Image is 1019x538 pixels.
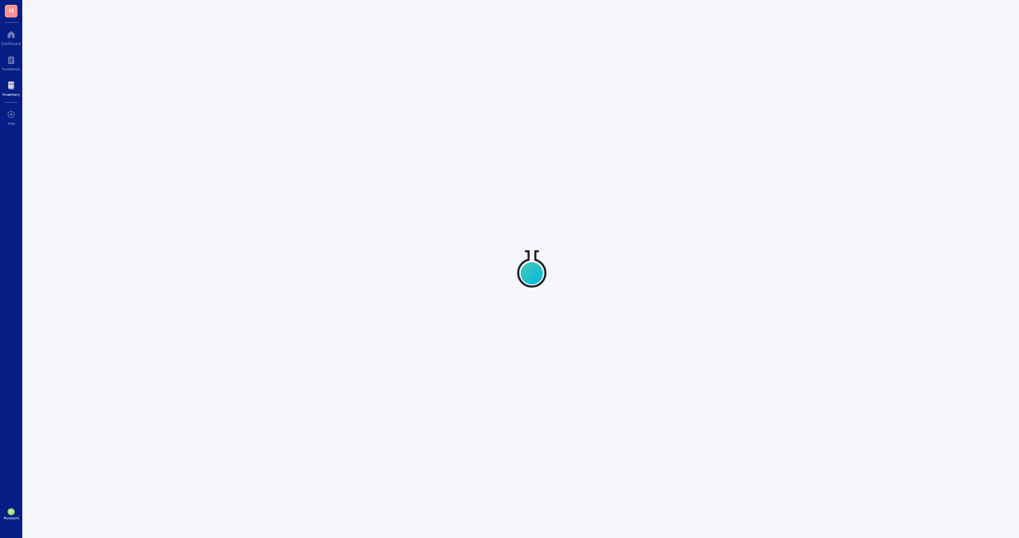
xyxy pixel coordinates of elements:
div: Add [8,121,15,126]
div: Dashboard [1,41,21,46]
span: EP [9,510,13,514]
a: Dashboard [1,28,21,46]
a: Inventory [2,79,20,97]
span: H [9,5,14,15]
a: Notebook [2,54,20,71]
div: Notebook [2,66,20,71]
div: Inventory [2,92,20,97]
div: Account [4,515,19,520]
